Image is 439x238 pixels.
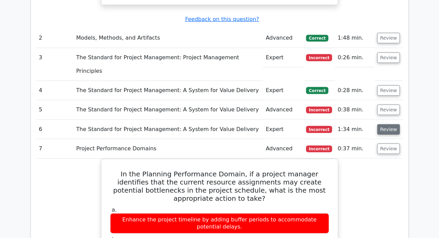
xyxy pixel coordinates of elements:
span: a. [112,207,117,213]
td: The Standard for Project Management: A System for Value Delivery [74,100,263,120]
td: Advanced [263,139,303,158]
button: Review [377,33,400,43]
span: Incorrect [306,126,332,133]
td: The Standard for Project Management: Project Management Principles [74,48,263,81]
a: Feedback on this question? [185,16,259,22]
td: 3 [36,48,74,81]
td: Project Performance Domains [74,139,263,158]
span: Correct [306,87,328,94]
td: 1:34 min. [335,120,374,139]
span: Incorrect [306,146,332,152]
button: Review [377,144,400,154]
div: Enhance the project timeline by adding buffer periods to accommodate potential delays. [110,213,329,234]
button: Review [377,105,400,115]
td: 0:37 min. [335,139,374,158]
td: The Standard for Project Management: A System for Value Delivery [74,81,263,100]
td: The Standard for Project Management: A System for Value Delivery [74,120,263,139]
td: 5 [36,100,74,120]
td: 0:28 min. [335,81,374,100]
td: 2 [36,28,74,48]
button: Review [377,124,400,135]
h5: In the Planning Performance Domain, if a project manager identifies that the current resource ass... [109,170,330,202]
td: 7 [36,139,74,158]
td: Advanced [263,100,303,120]
td: Expert [263,48,303,67]
td: 4 [36,81,74,100]
td: 1:48 min. [335,28,374,48]
td: 0:38 min. [335,100,374,120]
td: Expert [263,120,303,139]
button: Review [377,52,400,63]
td: 6 [36,120,74,139]
td: Advanced [263,28,303,48]
span: Incorrect [306,54,332,61]
td: 0:26 min. [335,48,374,67]
button: Review [377,85,400,96]
span: Correct [306,35,328,42]
td: Models, Methods, and Artifacts [74,28,263,48]
td: Expert [263,81,303,100]
span: Incorrect [306,107,332,113]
